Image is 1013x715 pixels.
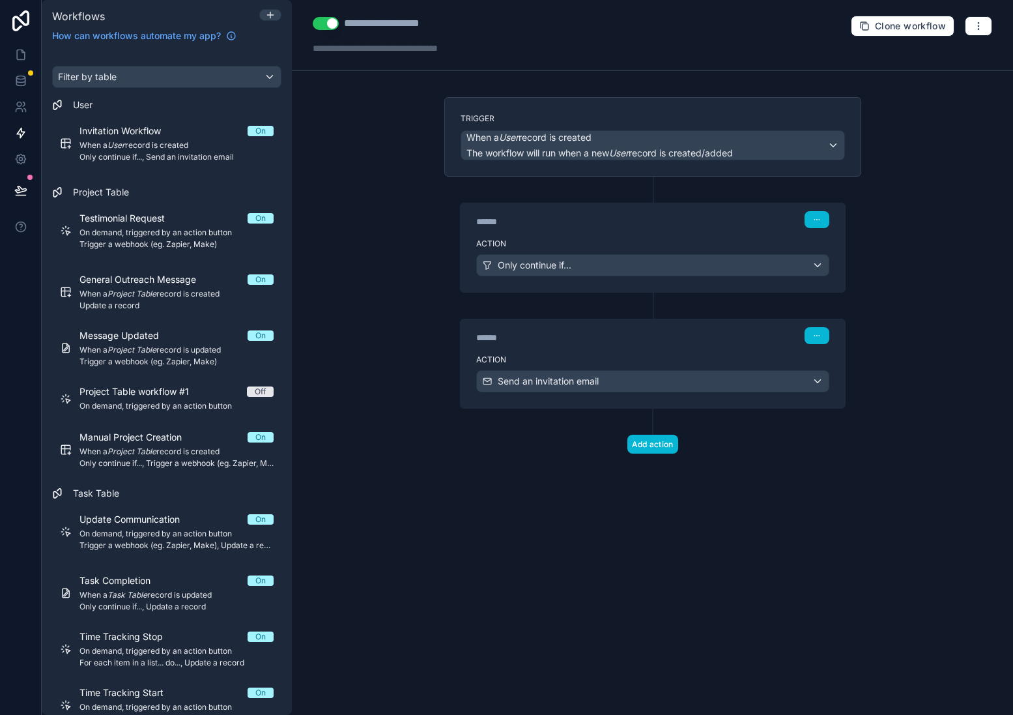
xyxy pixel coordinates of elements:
[476,370,829,392] button: Send an invitation email
[476,355,829,365] label: Action
[466,147,733,158] span: The workflow will run when a new record is created/added
[609,147,629,158] em: User
[875,20,946,32] span: Clone workflow
[499,132,519,143] em: User
[498,259,571,272] span: Only continue if...
[52,29,221,42] span: How can workflows automate my app?
[851,16,954,36] button: Clone workflow
[498,375,599,388] span: Send an invitation email
[476,239,829,249] label: Action
[627,435,678,454] button: Add action
[52,10,105,23] span: Workflows
[461,130,845,160] button: When aUserrecord is createdThe workflow will run when a newUserrecord is created/added
[466,131,592,144] span: When a record is created
[47,29,242,42] a: How can workflows automate my app?
[476,254,829,276] button: Only continue if...
[461,113,845,124] label: Trigger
